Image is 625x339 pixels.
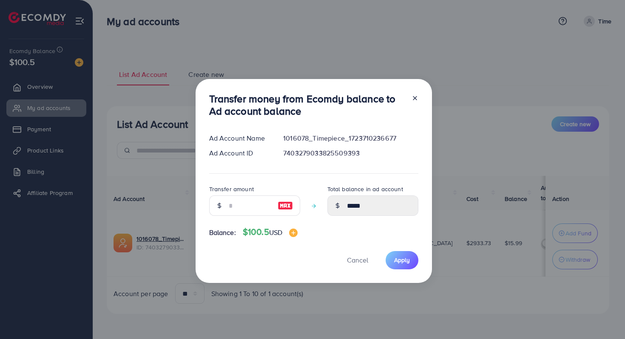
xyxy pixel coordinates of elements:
[209,185,254,193] label: Transfer amount
[269,228,282,237] span: USD
[209,93,405,117] h3: Transfer money from Ecomdy balance to Ad account balance
[209,228,236,237] span: Balance:
[243,227,298,237] h4: $100.5
[589,301,619,333] iframe: Chat
[202,148,277,158] div: Ad Account ID
[278,201,293,211] img: image
[336,251,379,269] button: Cancel
[202,133,277,143] div: Ad Account Name
[394,256,410,264] span: Apply
[347,255,368,265] span: Cancel
[327,185,403,193] label: Total balance in ad account
[386,251,418,269] button: Apply
[276,148,425,158] div: 7403279033825509393
[289,229,298,237] img: image
[276,133,425,143] div: 1016078_Timepiece_1723710236677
